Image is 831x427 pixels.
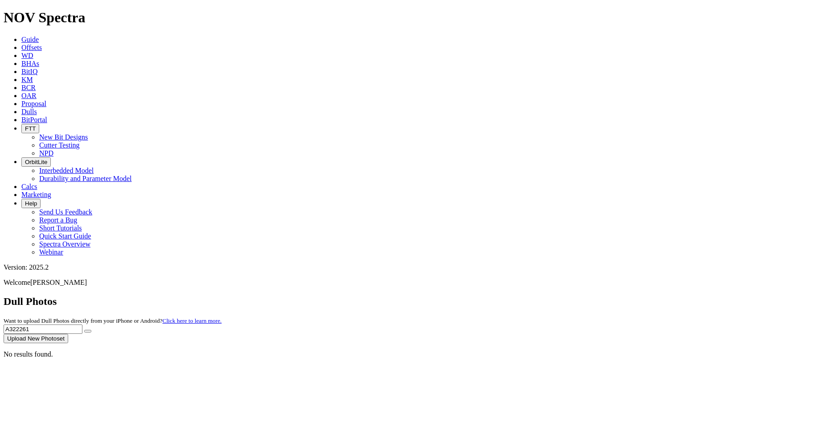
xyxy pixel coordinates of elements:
[39,133,88,141] a: New Bit Designs
[21,116,47,123] a: BitPortal
[21,199,41,208] button: Help
[25,159,47,165] span: OrbitLite
[25,125,36,132] span: FTT
[21,84,36,91] a: BCR
[21,92,37,99] a: OAR
[4,317,221,324] small: Want to upload Dull Photos directly from your iPhone or Android?
[4,334,68,343] button: Upload New Photoset
[4,350,827,358] p: No results found.
[39,167,94,174] a: Interbedded Model
[4,296,827,308] h2: Dull Photos
[21,124,39,133] button: FTT
[21,157,51,167] button: OrbitLite
[21,183,37,190] a: Calcs
[39,175,132,182] a: Durability and Parameter Model
[21,76,33,83] a: KM
[25,200,37,207] span: Help
[39,232,91,240] a: Quick Start Guide
[39,248,63,256] a: Webinar
[4,263,827,271] div: Version: 2025.2
[39,141,80,149] a: Cutter Testing
[21,36,39,43] a: Guide
[30,279,87,286] span: [PERSON_NAME]
[21,68,37,75] a: BitIQ
[21,60,39,67] a: BHAs
[39,216,77,224] a: Report a Bug
[21,108,37,115] a: Dulls
[4,279,827,287] p: Welcome
[21,191,51,198] a: Marketing
[21,44,42,51] a: Offsets
[39,240,90,248] a: Spectra Overview
[163,317,222,324] a: Click here to learn more.
[39,208,92,216] a: Send Us Feedback
[39,149,53,157] a: NPD
[21,100,46,107] a: Proposal
[21,52,33,59] a: WD
[4,324,82,334] input: Search Serial Number
[39,224,82,232] a: Short Tutorials
[4,9,827,26] h1: NOV Spectra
